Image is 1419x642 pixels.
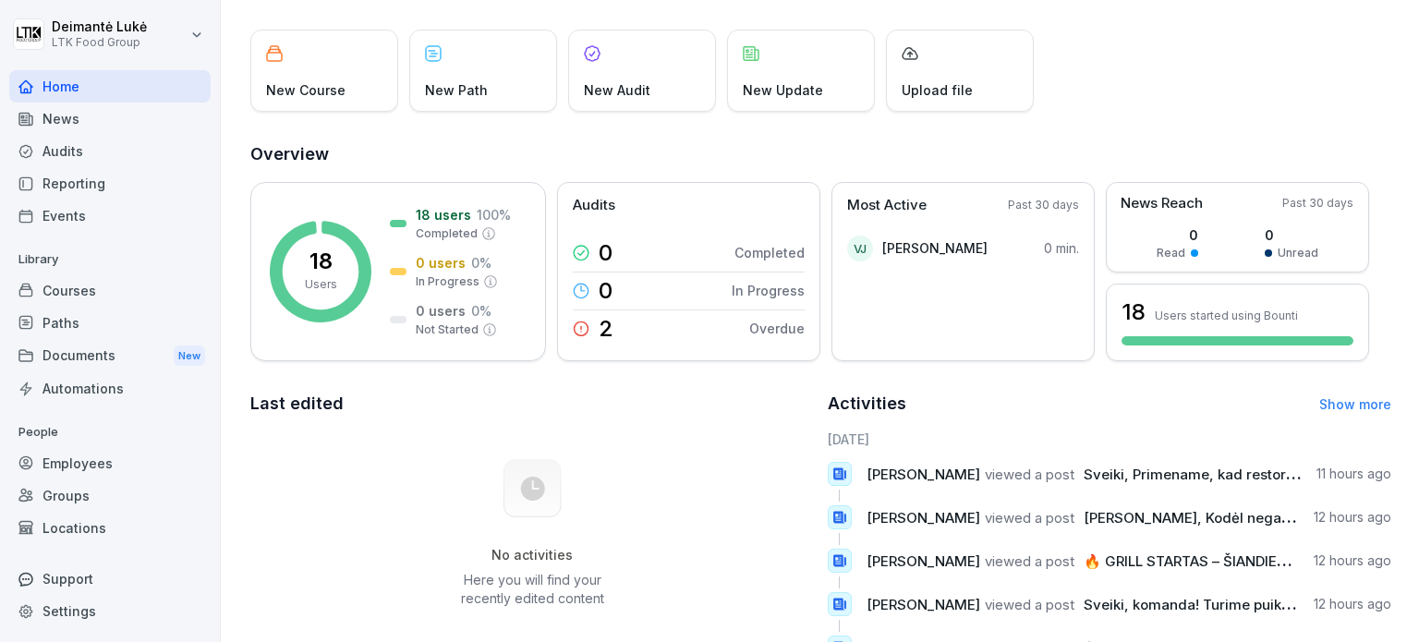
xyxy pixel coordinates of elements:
[985,596,1074,613] span: viewed a post
[902,80,973,100] p: Upload file
[599,318,613,340] p: 2
[416,273,479,290] p: In Progress
[749,319,805,338] p: Overdue
[828,430,1392,449] h6: [DATE]
[1316,465,1391,483] p: 11 hours ago
[1314,595,1391,613] p: 12 hours ago
[867,552,980,570] span: [PERSON_NAME]
[305,276,337,293] p: Users
[416,205,471,224] p: 18 users
[9,245,211,274] p: Library
[1314,551,1391,570] p: 12 hours ago
[9,512,211,544] a: Locations
[867,509,980,527] span: [PERSON_NAME]
[309,250,333,273] p: 18
[1265,225,1318,245] p: 0
[599,280,612,302] p: 0
[9,307,211,339] a: Paths
[9,339,211,373] div: Documents
[9,595,211,627] a: Settings
[9,372,211,405] a: Automations
[471,301,491,321] p: 0 %
[9,418,211,447] p: People
[1122,297,1146,328] h3: 18
[573,195,615,216] p: Audits
[9,563,211,595] div: Support
[1155,309,1298,322] p: Users started using Bounti
[847,236,873,261] div: VJ
[985,552,1074,570] span: viewed a post
[439,547,625,563] h5: No activities
[9,167,211,200] a: Reporting
[732,281,805,300] p: In Progress
[250,141,1391,167] h2: Overview
[9,447,211,479] a: Employees
[250,391,815,417] h2: Last edited
[9,339,211,373] a: DocumentsNew
[584,80,650,100] p: New Audit
[9,135,211,167] a: Audits
[9,70,211,103] a: Home
[1314,508,1391,527] p: 12 hours ago
[867,466,980,483] span: [PERSON_NAME]
[743,80,823,100] p: New Update
[9,103,211,135] a: News
[439,571,625,608] p: Here you will find your recently edited content
[1121,193,1203,214] p: News Reach
[985,509,1074,527] span: viewed a post
[416,301,466,321] p: 0 users
[1319,396,1391,412] a: Show more
[52,19,147,35] p: Deimantė Lukė
[416,321,479,338] p: Not Started
[1157,245,1185,261] p: Read
[9,479,211,512] a: Groups
[1008,197,1079,213] p: Past 30 days
[1044,238,1079,258] p: 0 min.
[9,200,211,232] a: Events
[477,205,511,224] p: 100 %
[266,80,346,100] p: New Course
[882,238,988,258] p: [PERSON_NAME]
[734,243,805,262] p: Completed
[867,596,980,613] span: [PERSON_NAME]
[174,345,205,367] div: New
[1157,225,1198,245] p: 0
[9,274,211,307] a: Courses
[471,253,491,273] p: 0 %
[416,253,466,273] p: 0 users
[599,242,612,264] p: 0
[847,195,927,216] p: Most Active
[985,466,1074,483] span: viewed a post
[1278,245,1318,261] p: Unread
[1282,195,1353,212] p: Past 30 days
[425,80,488,100] p: New Path
[52,36,147,49] p: LTK Food Group
[416,225,478,242] p: Completed
[828,391,906,417] h2: Activities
